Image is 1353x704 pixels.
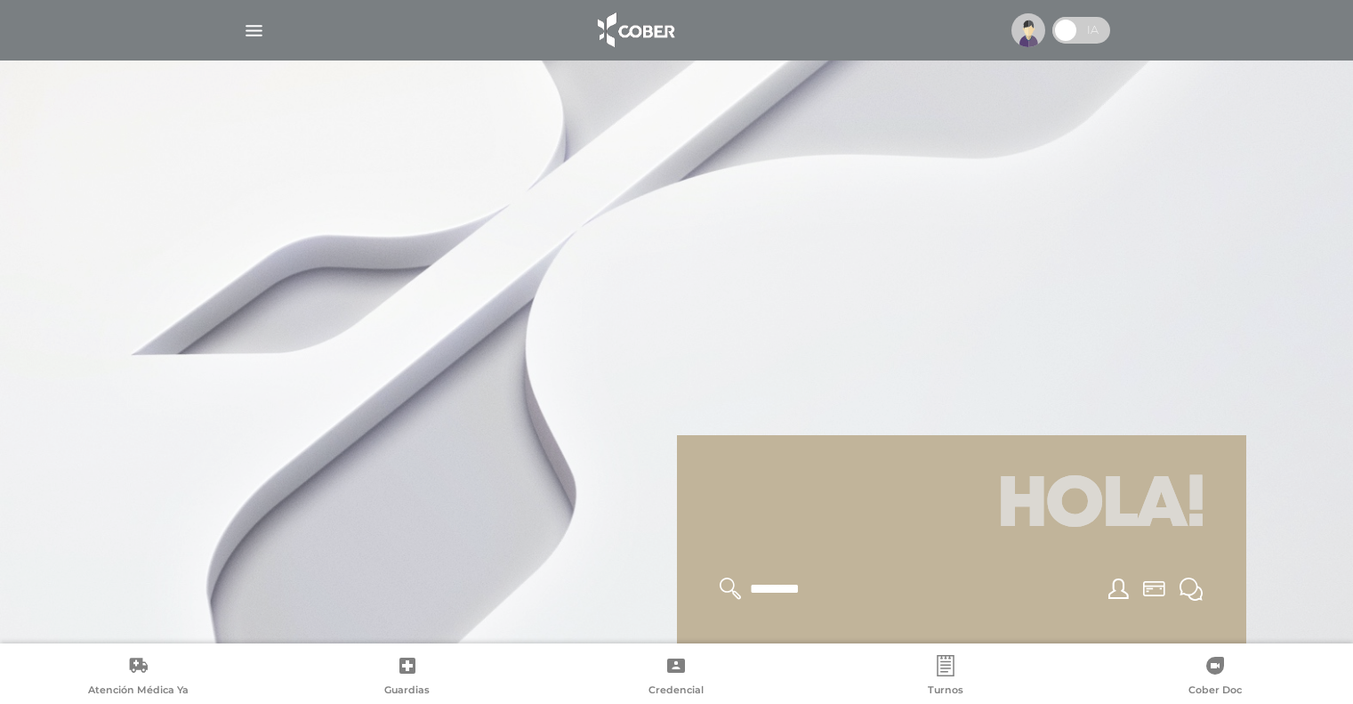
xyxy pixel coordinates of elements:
[811,655,1081,700] a: Turnos
[588,9,681,52] img: logo_cober_home-white.png
[384,684,430,700] span: Guardias
[1080,655,1349,700] a: Cober Doc
[928,684,963,700] span: Turnos
[88,684,189,700] span: Atención Médica Ya
[4,655,273,700] a: Atención Médica Ya
[1188,684,1242,700] span: Cober Doc
[648,684,704,700] span: Credencial
[542,655,811,700] a: Credencial
[243,20,265,42] img: Cober_menu-lines-white.svg
[698,457,1225,556] h1: Hola!
[1011,13,1045,47] img: profile-placeholder.svg
[273,655,543,700] a: Guardias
